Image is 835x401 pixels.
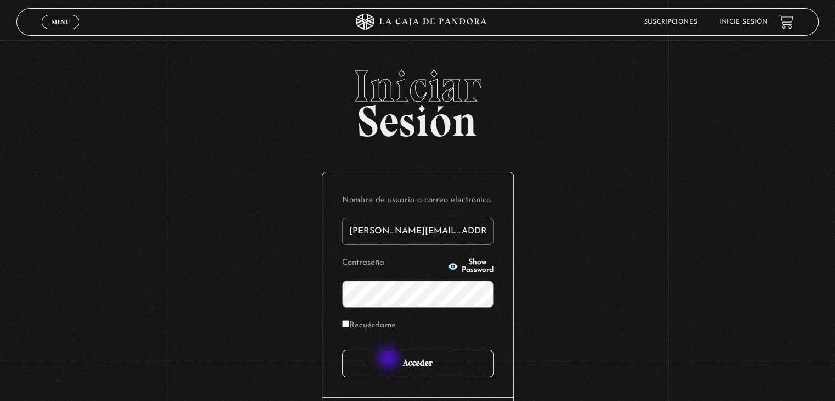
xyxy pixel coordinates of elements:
[48,27,74,35] span: Cerrar
[342,320,349,327] input: Recuérdame
[462,259,494,274] span: Show Password
[447,259,494,274] button: Show Password
[342,318,396,335] label: Recuérdame
[342,350,494,377] input: Acceder
[342,192,494,209] label: Nombre de usuario o correo electrónico
[52,19,70,25] span: Menu
[644,19,697,25] a: Suscripciones
[719,19,767,25] a: Inicie sesión
[342,255,444,272] label: Contraseña
[778,14,793,29] a: View your shopping cart
[16,64,818,135] h2: Sesión
[16,64,818,108] span: Iniciar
